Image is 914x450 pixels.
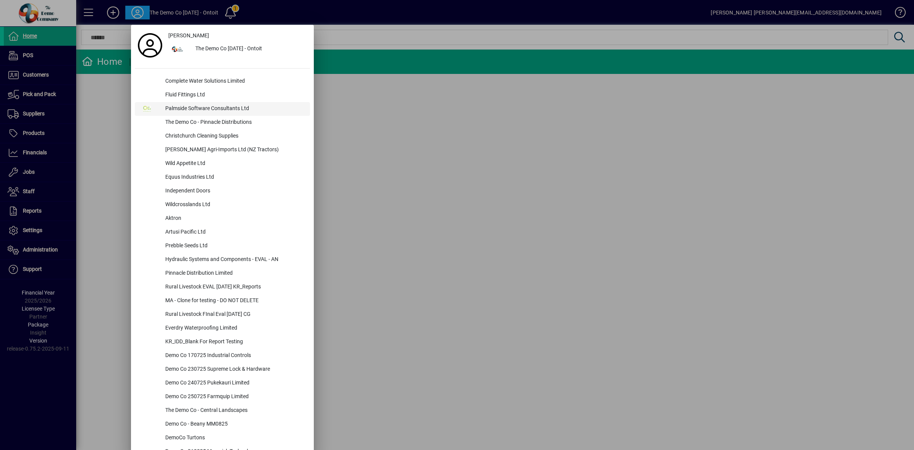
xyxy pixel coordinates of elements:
[159,102,310,116] div: Palmside Software Consultants Ltd
[159,75,310,88] div: Complete Water Solutions Limited
[135,184,310,198] button: Independent Doors
[159,143,310,157] div: [PERSON_NAME] Agri-Imports Ltd (NZ Tractors)
[135,431,310,445] button: DemoCo Turtons
[135,404,310,418] button: The Demo Co - Central Landscapes
[159,88,310,102] div: Fluid Fittings Ltd
[135,418,310,431] button: Demo Co - Beany MM0825
[135,308,310,322] button: Rural Livestock FInal Eval [DATE] CG
[189,42,310,56] div: The Demo Co [DATE] - Ontoit
[135,226,310,239] button: Artusi Pacific Ltd
[135,102,310,116] button: Palmside Software Consultants Ltd
[135,212,310,226] button: Aktron
[159,390,310,404] div: Demo Co 250725 Farmquip Limited
[159,335,310,349] div: KR_IDD_Blank For Report Testing
[135,198,310,212] button: Wildcrosslands Ltd
[135,267,310,280] button: Pinnacle Distribution Limited
[159,322,310,335] div: Everdry Waterproofing Limited
[159,184,310,198] div: Independent Doors
[159,226,310,239] div: Artusi Pacific Ltd
[135,322,310,335] button: Everdry Waterproofing Limited
[159,239,310,253] div: Prebble Seeds Ltd
[159,376,310,390] div: Demo Co 240725 Pukekauri Limited
[135,280,310,294] button: Rural Livestock EVAL [DATE] KR_Reports
[159,157,310,171] div: Wild Appetite Ltd
[135,171,310,184] button: Equus Industries Ltd
[165,42,310,56] button: The Demo Co [DATE] - Ontoit
[159,404,310,418] div: The Demo Co - Central Landscapes
[135,143,310,157] button: [PERSON_NAME] Agri-Imports Ltd (NZ Tractors)
[135,294,310,308] button: MA - Clone for testing - DO NOT DELETE
[135,116,310,130] button: The Demo Co - Pinnacle Distributions
[135,253,310,267] button: Hydraulic Systems and Components - EVAL - AN
[159,171,310,184] div: Equus Industries Ltd
[159,294,310,308] div: MA - Clone for testing - DO NOT DELETE
[159,267,310,280] div: Pinnacle Distribution Limited
[168,32,209,40] span: [PERSON_NAME]
[135,390,310,404] button: Demo Co 250725 Farmquip Limited
[159,212,310,226] div: Aktron
[135,157,310,171] button: Wild Appetite Ltd
[159,280,310,294] div: Rural Livestock EVAL [DATE] KR_Reports
[135,239,310,253] button: Prebble Seeds Ltd
[135,88,310,102] button: Fluid Fittings Ltd
[135,130,310,143] button: Christchurch Cleaning Supplies
[165,29,310,42] a: [PERSON_NAME]
[159,253,310,267] div: Hydraulic Systems and Components - EVAL - AN
[159,349,310,363] div: Demo Co 170725 Industrial Controls
[135,363,310,376] button: Demo Co 230725 Supreme Lock & Hardware
[159,116,310,130] div: The Demo Co - Pinnacle Distributions
[135,38,165,52] a: Profile
[159,431,310,445] div: DemoCo Turtons
[135,75,310,88] button: Complete Water Solutions Limited
[159,418,310,431] div: Demo Co - Beany MM0825
[159,363,310,376] div: Demo Co 230725 Supreme Lock & Hardware
[159,130,310,143] div: Christchurch Cleaning Supplies
[135,376,310,390] button: Demo Co 240725 Pukekauri Limited
[135,349,310,363] button: Demo Co 170725 Industrial Controls
[159,198,310,212] div: Wildcrosslands Ltd
[159,308,310,322] div: Rural Livestock FInal Eval [DATE] CG
[135,335,310,349] button: KR_IDD_Blank For Report Testing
